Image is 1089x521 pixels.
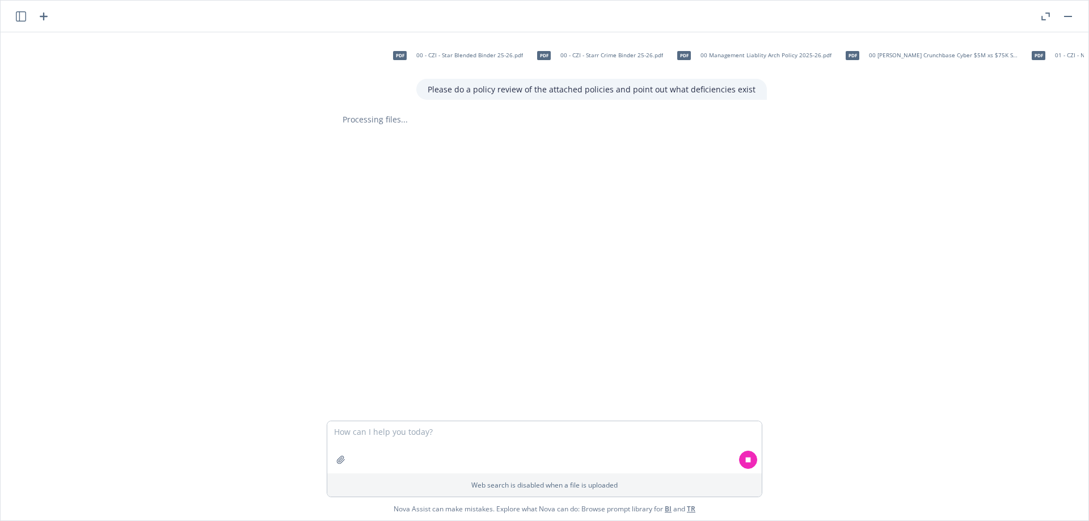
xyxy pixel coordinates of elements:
span: 00 Management Liablity Arch Policy 2025-26.pdf [700,52,831,59]
span: 00 - CZI - Starr Crime Binder 25-26.pdf [560,52,663,59]
span: pdf [537,51,551,60]
div: pdf00 [PERSON_NAME] Crunchbase Cyber $5M xs $75K SIR.pdf [838,41,1020,70]
span: pdf [393,51,407,60]
span: 00 - CZI - Star Blended Binder 25-26.pdf [416,52,523,59]
span: Nova Assist can make mistakes. Explore what Nova can do: Browse prompt library for and [394,497,695,520]
div: pdf00 Management Liablity Arch Policy 2025-26.pdf [670,41,834,70]
div: pdf00 - CZI - Starr Crime Binder 25-26.pdf [530,41,665,70]
p: Web search is disabled when a file is uploaded [334,480,755,490]
span: pdf [846,51,859,60]
div: Processing files... [331,113,767,125]
a: TR [687,504,695,514]
a: BI [665,504,672,514]
p: Please do a policy review of the attached policies and point out what deficiencies exist [428,83,755,95]
div: pdf00 - CZI - Star Blended Binder 25-26.pdf [386,41,525,70]
span: pdf [1032,51,1045,60]
span: pdf [677,51,691,60]
span: 00 [PERSON_NAME] Crunchbase Cyber $5M xs $75K SIR.pdf [869,52,1018,59]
